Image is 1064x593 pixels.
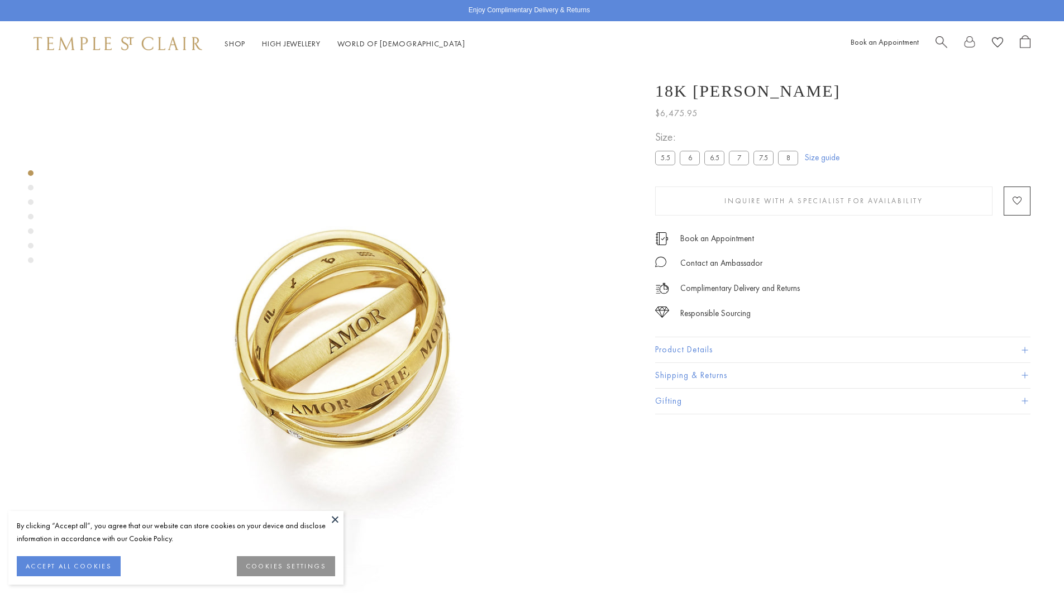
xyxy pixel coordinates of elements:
[17,556,121,576] button: ACCEPT ALL COOKIES
[469,5,590,16] p: Enjoy Complimentary Delivery & Returns
[34,37,202,50] img: Temple St. Clair
[655,232,669,245] img: icon_appointment.svg
[851,37,919,47] a: Book an Appointment
[655,337,1030,362] button: Product Details
[655,151,675,165] label: 5.5
[992,35,1003,52] a: View Wishlist
[680,307,751,321] div: Responsible Sourcing
[655,256,666,267] img: MessageIcon-01_2.svg
[724,196,923,205] span: Inquire With A Specialist for Availability
[936,35,947,52] a: Search
[655,363,1030,388] button: Shipping & Returns
[753,151,774,165] label: 7.5
[262,39,321,49] a: High JewelleryHigh Jewellery
[28,168,34,272] div: Product gallery navigation
[680,256,762,270] div: Contact an Ambassador
[778,151,798,165] label: 8
[225,37,465,51] nav: Main navigation
[1020,35,1030,52] a: Open Shopping Bag
[225,39,245,49] a: ShopShop
[655,82,841,101] h1: 18K [PERSON_NAME]
[655,389,1030,414] button: Gifting
[237,556,335,576] button: COOKIES SETTINGS
[337,39,465,49] a: World of [DEMOGRAPHIC_DATA]World of [DEMOGRAPHIC_DATA]
[680,232,754,245] a: Book an Appointment
[17,519,335,545] div: By clicking “Accept all”, you agree that our website can store cookies on your device and disclos...
[655,106,698,121] span: $6,475.95
[655,186,993,216] button: Inquire With A Specialist for Availability
[704,151,724,165] label: 6.5
[680,151,700,165] label: 6
[655,307,669,318] img: icon_sourcing.svg
[805,152,839,163] a: Size guide
[729,151,749,165] label: 7
[655,281,669,295] img: icon_delivery.svg
[655,128,803,146] span: Size:
[680,281,800,295] p: Complimentary Delivery and Returns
